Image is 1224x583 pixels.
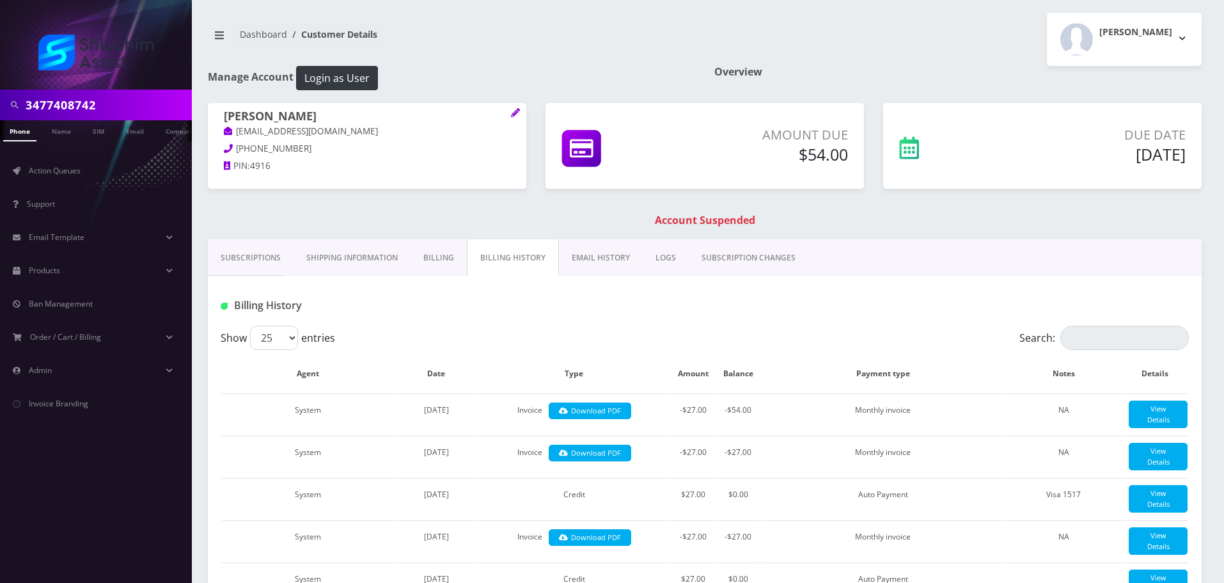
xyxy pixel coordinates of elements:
[29,165,81,176] span: Action Queues
[1129,485,1188,513] a: View Details
[211,214,1198,227] h1: Account Suspended
[1129,443,1188,470] a: View Details
[761,436,1005,477] td: Monthly invoice
[478,355,670,392] th: Type
[208,239,294,276] a: Subscriptions
[1129,527,1188,555] a: View Details
[761,520,1005,561] td: Monthly invoice
[27,198,55,209] span: Support
[38,35,153,70] img: Shluchim Assist
[30,331,101,342] span: Order / Cart / Billing
[159,120,202,140] a: Company
[86,120,111,140] a: SIM
[424,531,449,542] span: [DATE]
[1006,520,1121,561] td: NA
[395,355,477,392] th: Date
[29,265,60,276] span: Products
[549,403,631,420] a: Download PDF
[424,404,449,415] span: [DATE]
[1006,436,1121,477] td: NA
[294,70,378,84] a: Login as User
[221,326,335,350] label: Show entries
[671,394,715,435] td: -$27.00
[478,520,670,561] td: Invoice
[120,120,150,140] a: Email
[689,239,808,276] a: SUBSCRIPTION CHANGES
[716,394,760,435] td: -$54.00
[424,489,449,500] span: [DATE]
[1019,326,1189,350] label: Search:
[716,436,760,477] td: -$27.00
[671,478,715,519] td: $27.00
[1129,401,1188,428] a: View Details
[29,398,88,409] span: Invoice Branding
[478,478,670,519] td: Credit
[287,28,377,41] li: Customer Details
[478,394,670,435] td: Invoice
[467,239,559,276] a: Billing History
[296,66,378,90] button: Login as User
[3,120,36,141] a: Phone
[222,436,394,477] td: System
[671,355,715,392] th: Amount
[549,445,631,462] a: Download PDF
[1006,355,1121,392] th: Notes
[222,355,394,392] th: Agent
[208,66,695,90] h1: Manage Account
[1099,27,1172,38] h2: [PERSON_NAME]
[1006,394,1121,435] td: NA
[45,120,77,140] a: Name
[549,529,631,547] a: Download PDF
[424,447,449,458] span: [DATE]
[29,298,93,309] span: Ban Management
[761,355,1005,392] th: Payment type
[671,520,715,561] td: -$27.00
[224,109,510,125] h1: [PERSON_NAME]
[240,28,287,40] a: Dashboard
[761,394,1005,435] td: Monthly invoice
[222,478,394,519] td: System
[29,232,84,243] span: Email Template
[250,326,298,350] select: Showentries
[1001,145,1186,164] h5: [DATE]
[1122,355,1188,392] th: Details
[224,160,250,173] a: PIN:
[411,239,467,276] a: Billing
[689,125,848,145] p: Amount Due
[671,436,715,477] td: -$27.00
[689,145,848,164] h5: $54.00
[29,365,52,376] span: Admin
[478,436,670,477] td: Invoice
[714,66,1202,78] h1: Overview
[26,93,189,117] input: Search in Company
[1001,125,1186,145] p: Due Date
[208,21,695,58] nav: breadcrumb
[716,355,760,392] th: Balance
[643,239,689,276] a: LOGS
[1006,478,1121,519] td: Visa 1517
[559,239,643,276] a: EMAIL HISTORY
[716,478,760,519] td: $0.00
[1047,13,1202,66] button: [PERSON_NAME]
[294,239,411,276] a: Shipping Information
[250,160,271,172] span: 4916
[716,520,760,561] td: -$27.00
[761,478,1005,519] td: Auto Payment
[224,125,378,138] a: [EMAIL_ADDRESS][DOMAIN_NAME]
[221,299,531,312] h1: Billing History
[1060,326,1189,350] input: Search:
[236,143,311,154] span: [PHONE_NUMBER]
[222,520,394,561] td: System
[222,394,394,435] td: System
